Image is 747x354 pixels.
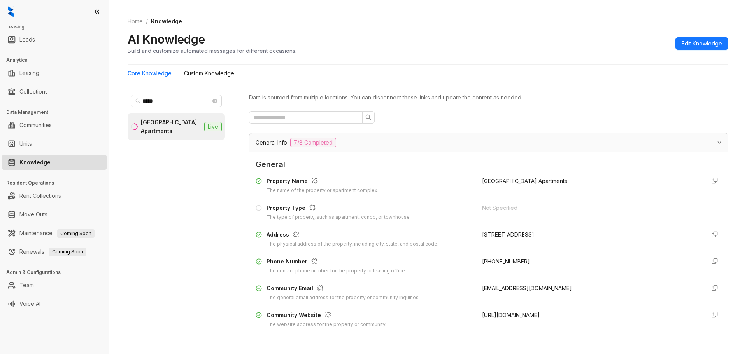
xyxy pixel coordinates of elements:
[267,311,386,321] div: Community Website
[2,136,107,152] li: Units
[6,109,109,116] h3: Data Management
[19,84,48,99] a: Collections
[482,258,530,265] span: [PHONE_NUMBER]
[2,188,107,204] li: Rent Collections
[135,98,141,104] span: search
[290,138,336,147] span: 7/8 Completed
[717,140,722,145] span: expanded
[19,117,52,133] a: Communities
[19,155,51,170] a: Knowledge
[2,117,107,133] li: Communities
[2,296,107,312] li: Voice AI
[2,225,107,241] li: Maintenance
[19,296,40,312] a: Voice AI
[267,187,379,194] div: The name of the property or apartment complex.
[49,248,86,256] span: Coming Soon
[482,230,699,239] div: [STREET_ADDRESS]
[212,99,217,103] span: close-circle
[267,267,406,275] div: The contact phone number for the property or leasing office.
[267,257,406,267] div: Phone Number
[365,114,372,120] span: search
[249,133,728,152] div: General Info7/8 Completed
[184,69,234,78] div: Custom Knowledge
[267,241,438,248] div: The physical address of the property, including city, state, and postal code.
[2,277,107,293] li: Team
[256,138,287,147] span: General Info
[6,23,109,30] h3: Leasing
[2,84,107,99] li: Collections
[6,57,109,64] h3: Analytics
[19,136,32,152] a: Units
[19,207,47,222] a: Move Outs
[2,65,107,81] li: Leasing
[482,285,572,291] span: [EMAIL_ADDRESS][DOMAIN_NAME]
[267,204,411,214] div: Property Type
[267,214,411,221] div: The type of property, such as apartment, condo, or townhouse.
[482,312,540,318] span: [URL][DOMAIN_NAME]
[256,159,722,171] span: General
[8,6,14,17] img: logo
[482,204,699,212] div: Not Specified
[141,118,201,135] div: [GEOGRAPHIC_DATA] Apartments
[146,17,148,26] li: /
[267,284,420,294] div: Community Email
[204,122,222,131] span: Live
[19,244,86,260] a: RenewalsComing Soon
[19,32,35,47] a: Leads
[482,178,567,184] span: [GEOGRAPHIC_DATA] Apartments
[128,47,296,55] div: Build and customize automated messages for different occasions.
[267,294,420,302] div: The general email address for the property or community inquiries.
[267,230,438,241] div: Address
[2,207,107,222] li: Move Outs
[19,188,61,204] a: Rent Collections
[2,244,107,260] li: Renewals
[675,37,728,50] button: Edit Knowledge
[267,321,386,328] div: The website address for the property or community.
[6,269,109,276] h3: Admin & Configurations
[267,177,379,187] div: Property Name
[682,39,722,48] span: Edit Knowledge
[2,155,107,170] li: Knowledge
[19,277,34,293] a: Team
[6,180,109,187] h3: Resident Operations
[128,69,172,78] div: Core Knowledge
[2,32,107,47] li: Leads
[19,65,39,81] a: Leasing
[126,17,144,26] a: Home
[151,18,182,24] span: Knowledge
[57,229,95,238] span: Coming Soon
[249,93,728,102] div: Data is sourced from multiple locations. You can disconnect these links and update the content as...
[128,32,205,47] h2: AI Knowledge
